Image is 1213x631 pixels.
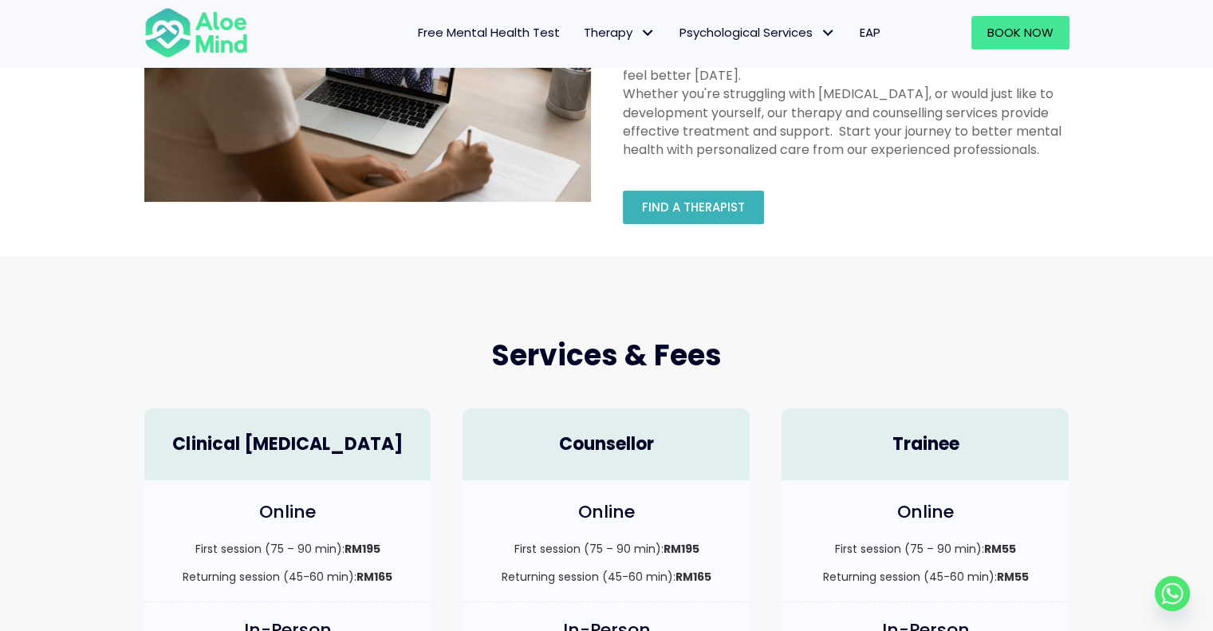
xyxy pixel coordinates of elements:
span: EAP [860,24,880,41]
p: Returning session (45-60 min): [479,569,734,585]
h4: Online [160,500,415,525]
a: Psychological ServicesPsychological Services: submenu [668,16,848,49]
span: Book Now [987,24,1053,41]
strong: RM55 [996,569,1028,585]
span: Psychological Services [679,24,836,41]
p: Returning session (45-60 min): [798,569,1053,585]
nav: Menu [269,16,892,49]
h4: Online [798,500,1053,525]
p: First session (75 – 90 min): [798,541,1053,557]
strong: RM165 [675,569,711,585]
h4: Counsellor [479,432,734,457]
h4: Trainee [798,432,1053,457]
a: Whatsapp [1155,576,1190,611]
span: Find a therapist [642,199,745,215]
span: Therapy [584,24,656,41]
p: First session (75 – 90 min): [479,541,734,557]
a: Free Mental Health Test [406,16,572,49]
strong: RM55 [984,541,1016,557]
p: First session (75 – 90 min): [160,541,415,557]
h4: Online [479,500,734,525]
span: Psychological Services: submenu [817,22,840,45]
strong: RM195 [663,541,699,557]
img: Aloe mind Logo [144,6,248,59]
h4: Clinical [MEDICAL_DATA] [160,432,415,457]
span: Free Mental Health Test [418,24,560,41]
p: Returning session (45-60 min): [160,569,415,585]
span: Therapy: submenu [636,22,660,45]
strong: RM195 [344,541,380,557]
div: Whether you're struggling with [MEDICAL_DATA], or would just like to development yourself, our th... [623,85,1069,159]
span: Services & Fees [491,335,722,376]
a: Book Now [971,16,1069,49]
strong: RM165 [356,569,392,585]
a: Find a therapist [623,191,764,224]
a: EAP [848,16,892,49]
a: TherapyTherapy: submenu [572,16,668,49]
